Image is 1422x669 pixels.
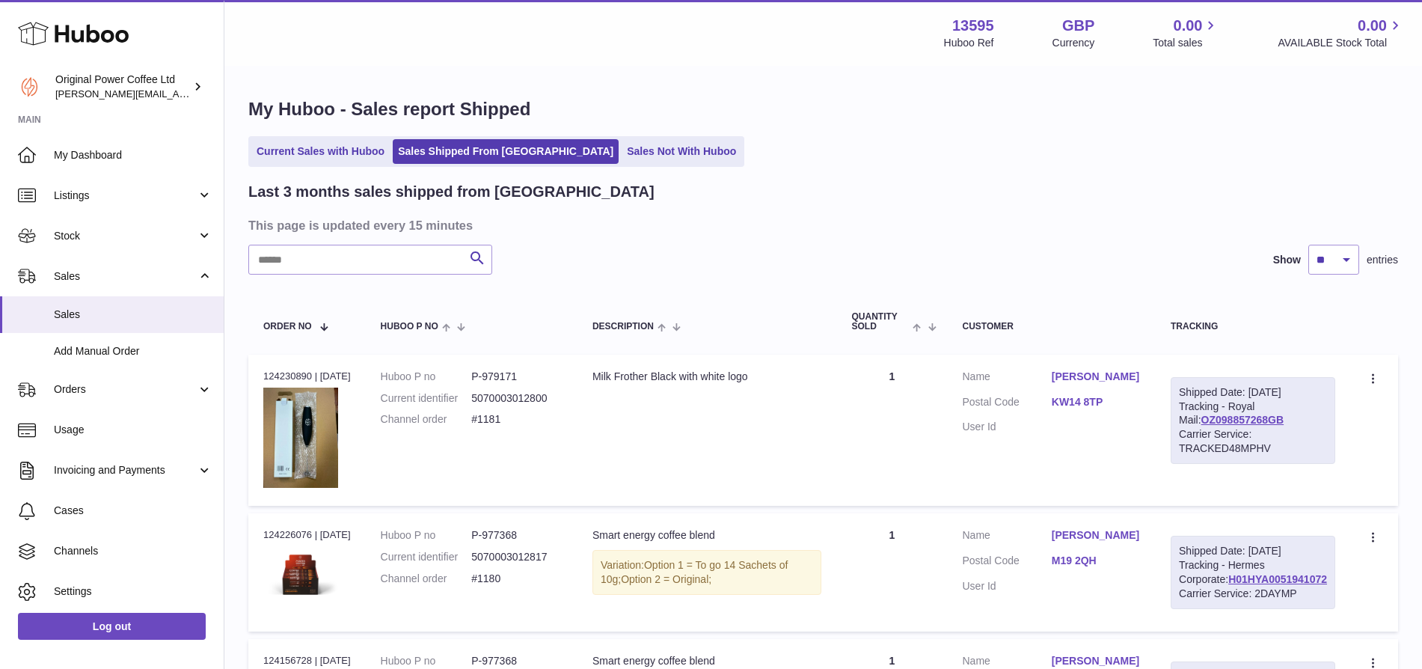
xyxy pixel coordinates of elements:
dt: Postal Code [963,395,1052,413]
dt: Postal Code [963,554,1052,572]
dd: 5070003012800 [471,391,563,406]
strong: GBP [1062,16,1094,36]
dt: Name [963,528,1052,546]
dt: Channel order [381,572,472,586]
dd: #1180 [471,572,563,586]
dt: Channel order [381,412,472,427]
span: Sales [54,308,212,322]
span: Option 2 = Original; [621,573,711,585]
td: 1 [836,355,947,507]
a: KW14 8TP [1052,395,1141,409]
div: Currency [1052,36,1095,50]
div: Milk Frother Black with white logo [592,370,822,384]
h2: Last 3 months sales shipped from [GEOGRAPHIC_DATA] [248,182,655,202]
a: H01HYA0051941072 [1228,573,1327,585]
dt: User Id [963,579,1052,593]
dd: P-977368 [471,528,563,543]
a: Current Sales with Huboo [251,139,390,164]
td: 1 [836,513,947,632]
dd: P-977368 [471,654,563,668]
dt: Huboo P no [381,654,472,668]
strong: 13595 [952,16,994,36]
dd: 5070003012817 [471,550,563,564]
img: power-coffee-sachet-box-02.04.24.v2.png [263,547,338,603]
div: 124230890 | [DATE] [263,370,351,383]
a: 0.00 Total sales [1153,16,1219,50]
a: [PERSON_NAME] [1052,370,1141,384]
a: Sales Not With Huboo [622,139,741,164]
span: Channels [54,544,212,558]
span: My Dashboard [54,148,212,162]
a: [PERSON_NAME] [1052,654,1141,668]
span: Listings [54,189,197,203]
img: 1713352791.jpg [263,388,338,487]
span: Total sales [1153,36,1219,50]
h1: My Huboo - Sales report Shipped [248,97,1398,121]
div: Smart energy coffee blend [592,528,822,543]
span: Cases [54,504,212,518]
dd: P-979171 [471,370,563,384]
span: Huboo P no [381,322,438,332]
dd: #1181 [471,412,563,427]
span: Stock [54,229,197,243]
span: Order No [263,322,312,332]
label: Show [1273,253,1301,267]
span: Settings [54,584,212,599]
a: OZ098857268GB [1201,414,1284,426]
span: Quantity Sold [851,312,909,332]
span: AVAILABLE Stock Total [1278,36,1404,50]
span: Option 1 = To go 14 Sachets of 10g; [601,559,788,585]
img: aline@drinkpowercoffee.com [18,76,40,98]
div: Original Power Coffee Ltd [55,73,190,101]
dt: Name [963,370,1052,388]
div: Smart energy coffee blend [592,654,822,668]
dt: Huboo P no [381,528,472,543]
span: 0.00 [1174,16,1203,36]
div: 124226076 | [DATE] [263,528,351,542]
a: [PERSON_NAME] [1052,528,1141,543]
span: 0.00 [1358,16,1387,36]
div: Carrier Service: 2DAYMP [1179,587,1327,601]
div: Customer [963,322,1141,332]
span: Sales [54,269,197,284]
span: Invoicing and Payments [54,463,197,477]
dt: Current identifier [381,391,472,406]
a: 0.00 AVAILABLE Stock Total [1278,16,1404,50]
div: Carrier Service: TRACKED48MPHV [1179,427,1327,456]
div: 124156728 | [DATE] [263,654,351,668]
a: Log out [18,613,206,640]
div: Shipped Date: [DATE] [1179,544,1327,558]
dt: User Id [963,420,1052,434]
span: Add Manual Order [54,344,212,358]
dt: Huboo P no [381,370,472,384]
span: Usage [54,423,212,437]
dt: Current identifier [381,550,472,564]
div: Variation: [592,550,822,595]
div: Tracking - Hermes Corporate: [1171,536,1335,609]
span: Description [592,322,654,332]
span: entries [1367,253,1398,267]
h3: This page is updated every 15 minutes [248,217,1394,233]
a: M19 2QH [1052,554,1141,568]
span: [PERSON_NAME][EMAIL_ADDRESS][DOMAIN_NAME] [55,88,300,100]
span: Orders [54,382,197,397]
div: Shipped Date: [DATE] [1179,385,1327,400]
div: Tracking [1171,322,1335,332]
div: Huboo Ref [944,36,994,50]
div: Tracking - Royal Mail: [1171,377,1335,464]
a: Sales Shipped From [GEOGRAPHIC_DATA] [393,139,619,164]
